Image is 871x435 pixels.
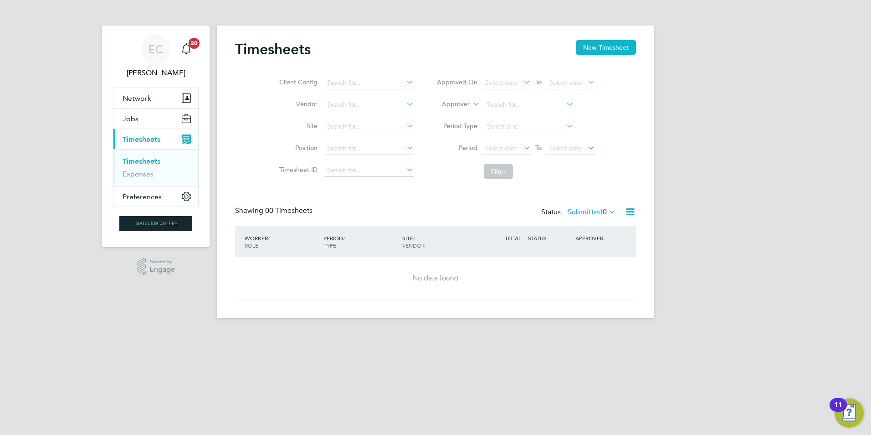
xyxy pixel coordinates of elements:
[123,192,162,201] span: Preferences
[324,77,414,89] input: Search for...
[343,234,345,242] span: /
[119,216,192,231] img: skilledcareers-logo-retina.png
[568,207,616,217] label: Submitted
[400,230,479,254] div: SITE
[123,114,138,123] span: Jobs
[603,207,607,217] span: 0
[485,78,518,87] span: Select date
[113,67,199,78] span: Ernie Crowe
[113,129,198,149] button: Timesheets
[123,135,160,144] span: Timesheets
[149,43,163,55] span: EC
[324,164,414,177] input: Search for...
[277,78,318,86] label: Client Config
[113,186,198,207] button: Preferences
[268,234,270,242] span: /
[549,78,582,87] span: Select date
[244,274,627,283] div: No data found
[235,40,311,58] h2: Timesheets
[573,230,620,246] div: APPROVER
[123,94,151,103] span: Network
[526,230,573,246] div: STATUS
[102,26,210,247] nav: Main navigation
[123,157,160,166] a: Timesheets
[436,122,477,130] label: Period Type
[835,399,864,428] button: Open Resource Center, 11 new notifications
[277,100,318,108] label: Vendor
[402,242,425,249] span: VENDOR
[113,88,198,108] button: Network
[113,35,199,78] a: EC[PERSON_NAME]
[436,144,477,152] label: Period
[324,120,414,133] input: Search for...
[533,76,544,88] span: To
[149,266,175,274] span: Engage
[484,98,574,111] input: Search for...
[485,144,518,152] span: Select date
[235,206,314,216] div: Showing
[323,242,336,249] span: TYPE
[549,144,582,152] span: Select date
[277,144,318,152] label: Position
[113,216,199,231] a: Go to home page
[177,35,195,64] a: 20
[265,206,313,215] span: 00 Timesheets
[113,149,198,186] div: Timesheets
[277,166,318,174] label: Timesheet ID
[137,258,175,275] a: Powered byEngage
[484,164,513,179] button: Filter
[242,230,321,254] div: WORKER
[429,100,470,109] label: Approver
[321,230,400,254] div: PERIOD
[533,142,544,154] span: To
[413,234,415,242] span: /
[189,38,200,49] span: 20
[834,405,842,417] div: 11
[436,78,477,86] label: Approved On
[113,109,198,129] button: Jobs
[149,258,175,266] span: Powered by
[484,120,574,133] input: Select one
[505,234,521,242] span: TOTAL
[541,206,618,219] div: Status
[576,40,636,55] button: New Timesheet
[277,122,318,130] label: Site
[245,242,258,249] span: ROLE
[324,98,414,111] input: Search for...
[123,170,154,178] a: Expenses
[324,142,414,155] input: Search for...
